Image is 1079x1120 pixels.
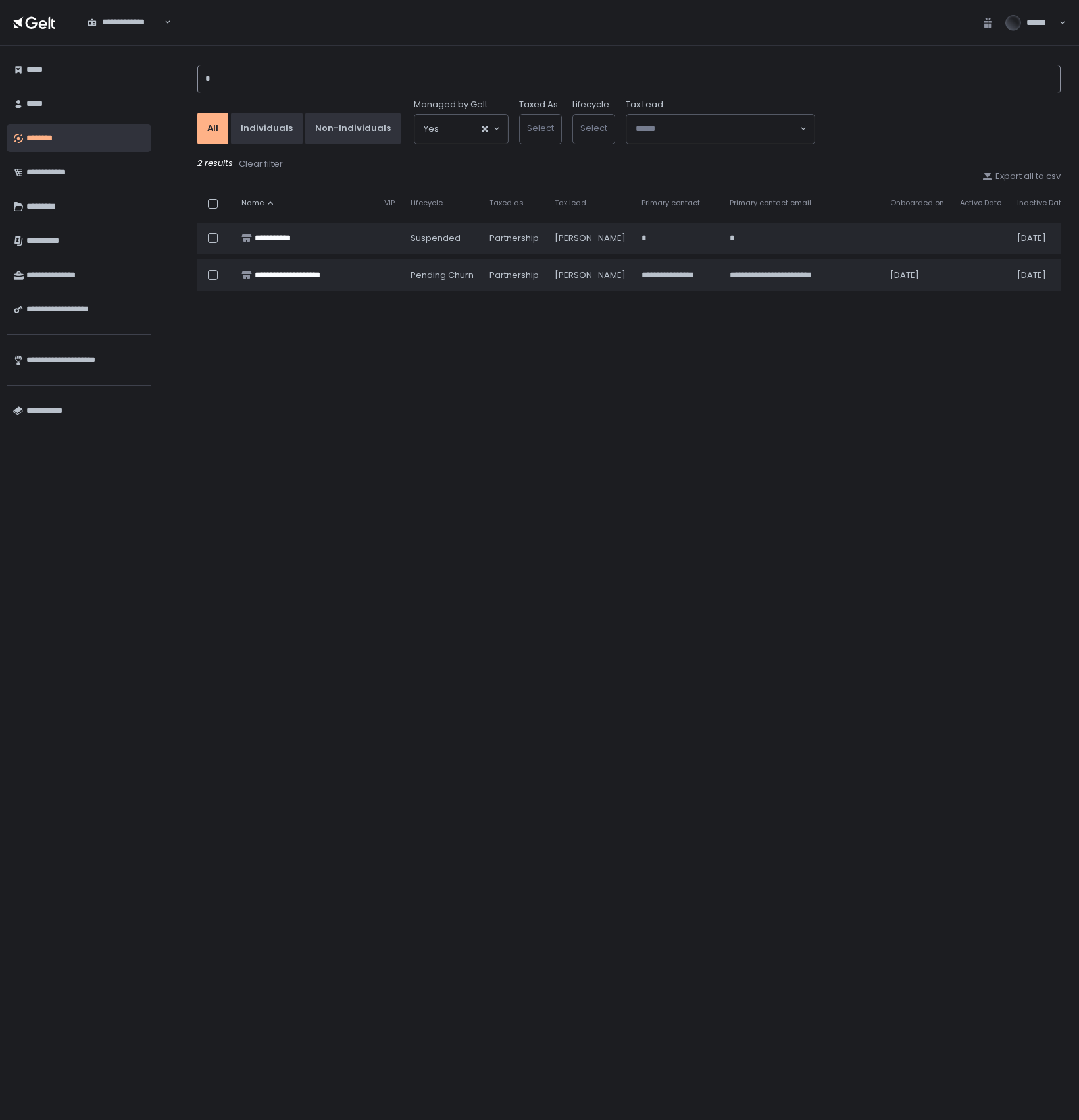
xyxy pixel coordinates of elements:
[424,122,439,136] span: Yes
[489,232,539,244] div: Partnership
[580,122,607,134] span: Select
[239,158,283,170] div: Clear filter
[411,198,443,208] span: Lifecycle
[641,198,700,208] span: Primary contact
[1017,269,1066,281] div: [DATE]
[305,113,401,144] button: Non-Individuals
[960,269,1001,281] div: -
[482,126,488,132] button: Clear Selected
[414,115,508,144] div: Search for option
[384,198,395,208] span: VIP
[197,113,228,144] button: All
[315,122,391,134] div: Non-Individuals
[555,269,626,281] div: [PERSON_NAME]
[1017,232,1066,244] div: [DATE]
[636,122,799,136] input: Search for option
[890,232,944,244] div: -
[527,122,554,134] span: Select
[197,157,1061,171] div: 2 results
[489,198,524,208] span: Taxed as
[730,198,811,208] span: Primary contact email
[489,269,539,281] div: Partnership
[414,99,488,111] span: Managed by Gelt
[890,269,944,281] div: [DATE]
[626,115,815,144] div: Search for option
[960,198,1001,208] span: Active Date
[411,232,461,244] span: suspended
[960,232,1001,244] div: -
[572,99,609,111] label: Lifecycle
[982,171,1061,182] button: Export all to csv
[238,157,284,171] button: Clear filter
[555,198,586,208] span: Tax lead
[241,122,293,134] div: Individuals
[241,198,264,208] span: Name
[626,99,663,111] span: Tax Lead
[207,122,218,134] div: All
[231,113,303,144] button: Individuals
[1017,198,1066,208] span: Inactive Date
[79,9,171,37] div: Search for option
[88,28,163,41] input: Search for option
[439,122,480,136] input: Search for option
[555,232,626,244] div: [PERSON_NAME]
[890,198,944,208] span: Onboarded on
[519,99,558,111] label: Taxed As
[411,269,474,281] span: pending Churn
